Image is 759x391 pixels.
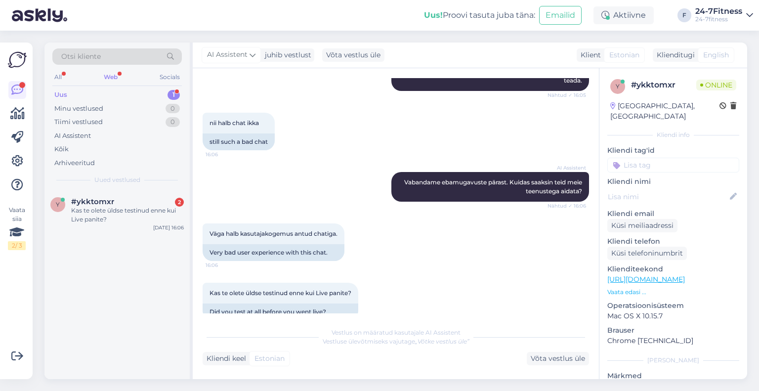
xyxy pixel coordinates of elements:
[206,261,243,269] span: 16:06
[168,90,180,100] div: 1
[54,90,67,100] div: Uus
[607,288,739,297] p: Vaata edasi ...
[653,50,695,60] div: Klienditugi
[8,206,26,250] div: Vaata siia
[549,164,586,172] span: AI Assistent
[607,311,739,321] p: Mac OS X 10.15.7
[607,275,685,284] a: [URL][DOMAIN_NAME]
[695,7,742,15] div: 24-7Fitness
[607,158,739,173] input: Lisa tag
[695,15,742,23] div: 24-7fitness
[203,244,344,261] div: Very bad user experience with this chat.
[61,51,101,62] span: Otsi kliente
[610,101,719,122] div: [GEOGRAPHIC_DATA], [GEOGRAPHIC_DATA]
[8,50,27,69] img: Askly Logo
[577,50,601,60] div: Klient
[593,6,654,24] div: Aktiivne
[607,176,739,187] p: Kliendi nimi
[607,247,687,260] div: Küsi telefoninumbrit
[608,191,728,202] input: Lisa nimi
[696,80,736,90] span: Online
[322,48,384,62] div: Võta vestlus üle
[254,353,285,364] span: Estonian
[203,304,358,320] div: Did you test at all before you went live?
[54,144,69,154] div: Kõik
[607,145,739,156] p: Kliendi tag'id
[607,371,739,381] p: Märkmed
[404,178,584,195] span: Vabandame ebamugavuste pärast. Kuidas saaksin teid meie teenustega aidata?
[607,219,677,232] div: Küsi meiliaadressi
[607,301,739,311] p: Operatsioonisüsteem
[210,289,351,297] span: Kas te olete üldse testinud enne kui Live panite?
[607,236,739,247] p: Kliendi telefon
[548,91,586,99] span: Nähtud ✓ 16:05
[607,209,739,219] p: Kliendi email
[54,117,103,127] div: Tiimi vestlused
[332,329,461,336] span: Vestlus on määratud kasutajale AI Assistent
[607,356,739,365] div: [PERSON_NAME]
[54,158,95,168] div: Arhiveeritud
[71,206,184,224] div: Kas te olete üldse testinud enne kui Live panite?
[323,338,469,345] span: Vestluse ülevõtmiseks vajutage
[607,336,739,346] p: Chrome [TECHNICAL_ID]
[207,49,248,60] span: AI Assistent
[52,71,64,84] div: All
[54,131,91,141] div: AI Assistent
[102,71,120,84] div: Web
[695,7,753,23] a: 24-7Fitness24-7fitness
[548,202,586,210] span: Nähtud ✓ 16:06
[261,50,311,60] div: juhib vestlust
[527,352,589,365] div: Võta vestlus üle
[607,264,739,274] p: Klienditeekond
[94,175,140,184] span: Uued vestlused
[424,9,535,21] div: Proovi tasuta juba täna:
[415,338,469,345] i: „Võtke vestlus üle”
[203,353,246,364] div: Kliendi keel
[609,50,639,60] span: Estonian
[631,79,696,91] div: # ykktomxr
[166,104,180,114] div: 0
[153,224,184,231] div: [DATE] 16:06
[210,230,337,237] span: Väga halb kasutajakogemus antud chatiga.
[158,71,182,84] div: Socials
[424,10,443,20] b: Uus!
[210,119,259,127] span: nii halb chat ikka
[607,130,739,139] div: Kliendi info
[8,241,26,250] div: 2 / 3
[703,50,729,60] span: English
[206,151,243,158] span: 16:06
[166,117,180,127] div: 0
[54,104,103,114] div: Minu vestlused
[203,133,275,150] div: still such a bad chat
[607,325,739,336] p: Brauser
[539,6,582,25] button: Emailid
[71,197,114,206] span: #ykktomxr
[56,201,60,208] span: y
[175,198,184,207] div: 2
[616,83,620,90] span: y
[677,8,691,22] div: F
